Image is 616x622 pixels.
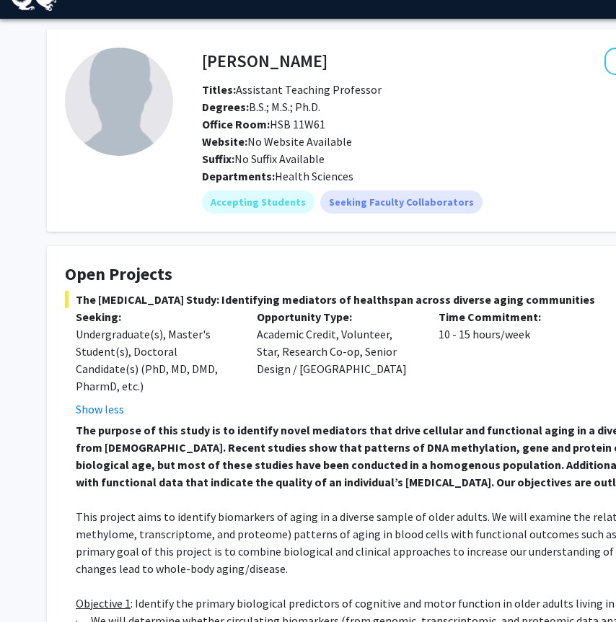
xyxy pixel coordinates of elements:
[202,48,327,74] h4: [PERSON_NAME]
[11,557,61,611] iframe: Chat
[76,308,235,325] p: Seeking:
[202,100,320,114] span: B.S.; M.S.; Ph.D.
[76,400,124,418] button: Show less
[202,152,325,166] span: No Suffix Available
[428,308,609,418] div: 10 - 15 hours/week
[202,82,382,97] span: Assistant Teaching Professor
[76,596,131,610] u: Objective 1
[202,100,249,114] b: Degrees:
[202,134,352,149] span: No Website Available
[202,82,236,97] b: Titles:
[257,308,416,325] p: Opportunity Type:
[202,134,247,149] b: Website:
[65,48,173,156] img: Profile Picture
[320,190,483,214] mat-chip: Seeking Faculty Collaborators
[246,308,427,418] div: Academic Credit, Volunteer, Star, Research Co-op, Senior Design / [GEOGRAPHIC_DATA]
[202,117,270,131] b: Office Room:
[439,308,598,325] p: Time Commitment:
[202,117,325,131] span: HSB 11W61
[275,169,353,183] span: Health Sciences
[76,325,235,395] div: Undergraduate(s), Master's Student(s), Doctoral Candidate(s) (PhD, MD, DMD, PharmD, etc.)
[202,152,234,166] b: Suffix:
[202,190,314,214] mat-chip: Accepting Students
[202,169,275,183] b: Departments:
